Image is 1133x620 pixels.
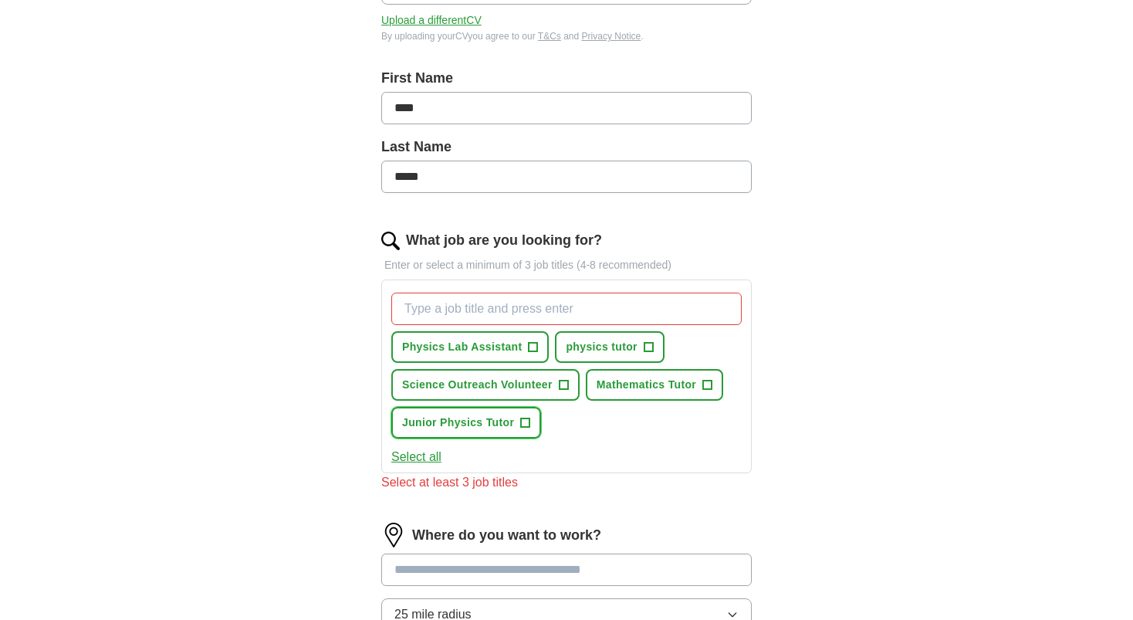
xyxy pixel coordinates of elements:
button: Upload a differentCV [381,12,482,29]
span: Physics Lab Assistant [402,339,522,355]
a: T&Cs [538,31,561,42]
label: Where do you want to work? [412,525,601,546]
button: Mathematics Tutor [586,369,723,401]
span: Science Outreach Volunteer [402,377,553,393]
span: Mathematics Tutor [597,377,696,393]
div: Select at least 3 job titles [381,473,752,492]
span: Junior Physics Tutor [402,415,514,431]
label: Last Name [381,137,752,158]
label: First Name [381,68,752,89]
p: Enter or select a minimum of 3 job titles (4-8 recommended) [381,257,752,273]
label: What job are you looking for? [406,230,602,251]
button: Physics Lab Assistant [391,331,549,363]
button: Junior Physics Tutor [391,407,541,439]
a: Privacy Notice [582,31,641,42]
div: By uploading your CV you agree to our and . [381,29,752,43]
img: search.png [381,232,400,250]
input: Type a job title and press enter [391,293,742,325]
span: physics tutor [566,339,637,355]
img: location.png [381,523,406,547]
button: Science Outreach Volunteer [391,369,580,401]
button: physics tutor [555,331,664,363]
button: Select all [391,448,441,466]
